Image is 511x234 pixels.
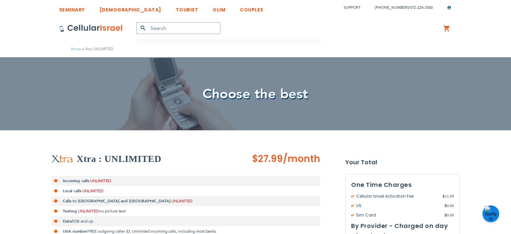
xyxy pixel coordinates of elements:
a: OLIM [213,2,225,14]
li: / [368,3,433,12]
span: UNLIMITED [90,178,111,183]
h3: One Time Charges [351,180,454,190]
span: Cellular Israel Activation Fee [351,193,442,199]
img: Cellular Israel Logo [59,24,123,32]
li: Xtra UNLIMITED [81,46,113,52]
a: COUPLES [240,2,263,14]
a: [PHONE_NUMBER] [375,5,409,10]
a: SEMINARY [59,2,85,14]
span: Choose the best [203,85,308,103]
strong: Incoming calls [63,178,89,183]
input: Search [136,22,220,34]
a: 072-224-3300 [410,5,433,10]
span: $27.99 [252,152,283,165]
strong: Your Total [345,157,460,167]
a: Home [71,46,81,52]
span: /month [283,152,320,166]
strong: Texting [63,208,77,214]
a: TOURIST [176,2,199,14]
span: $ [442,193,445,199]
a: Support [344,5,360,10]
span: Sim Card [351,212,444,218]
span: 0.00 [444,203,454,209]
span: $ [444,212,447,218]
span: no picture text [99,208,126,214]
strong: Data [63,219,72,224]
span: UNLIMITED [78,208,99,214]
li: 5GB and up [51,216,320,226]
img: Xtra UNLIMITED [51,155,73,163]
span: UNLIMITED [171,198,193,204]
span: UNLIMITED [82,188,103,194]
strong: Local calls [63,188,81,194]
span: US [351,203,444,209]
span: 11.99 [442,193,454,199]
strong: Calls to [GEOGRAPHIC_DATA] and [GEOGRAPHIC_DATA] [63,198,170,204]
a: [DEMOGRAPHIC_DATA] [99,2,161,14]
h2: Xtra : UNLIMITED [77,152,161,166]
span: FREE outgoing caller ID, Unlimited incoming calls, including most banks [87,229,216,234]
span: $ [444,203,447,209]
span: 0.00 [444,212,454,218]
strong: USA number [63,229,87,234]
